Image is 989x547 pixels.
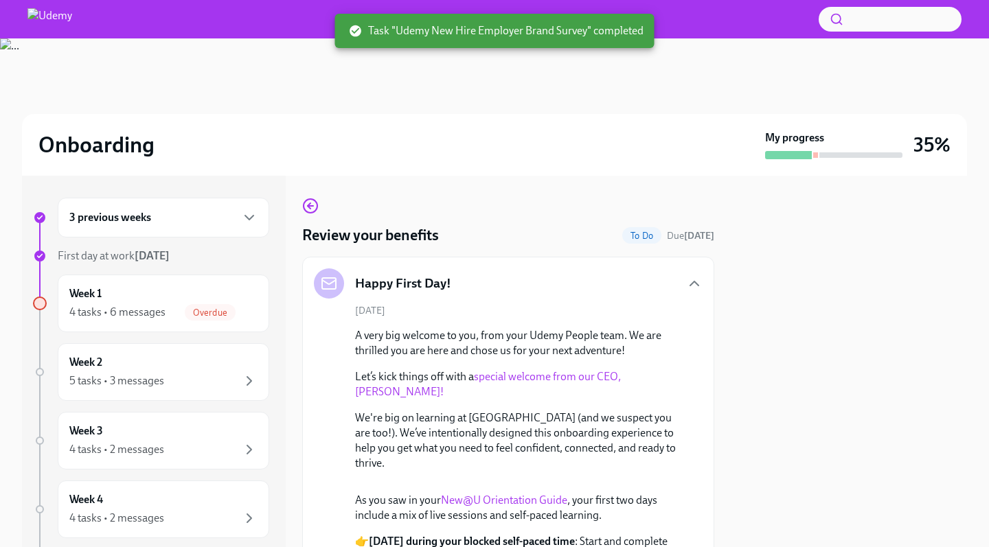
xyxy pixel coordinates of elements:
[684,230,714,242] strong: [DATE]
[38,131,155,159] h2: Onboarding
[69,355,102,370] h6: Week 2
[27,8,72,30] img: Udemy
[441,493,567,507] a: New@U Orientation Guide
[135,249,170,262] strong: [DATE]
[69,423,103,439] h6: Week 3
[69,286,102,301] h6: Week 1
[355,369,681,399] p: Let’s kick things off with a
[913,132,951,157] h3: 35%
[58,198,269,237] div: 3 previous weeks
[355,370,621,398] a: special welcome from our CEO, [PERSON_NAME]!
[33,343,269,401] a: Week 25 tasks • 3 messages
[69,373,164,388] div: 5 tasks • 3 messages
[33,248,269,264] a: First day at work[DATE]
[667,230,714,242] span: Due
[33,412,269,469] a: Week 34 tasks • 2 messages
[69,210,151,225] h6: 3 previous weeks
[69,511,164,526] div: 4 tasks • 2 messages
[622,231,661,241] span: To Do
[185,307,236,318] span: Overdue
[355,304,385,317] span: [DATE]
[33,275,269,332] a: Week 14 tasks • 6 messagesOverdue
[33,480,269,538] a: Week 44 tasks • 2 messages
[69,442,164,457] div: 4 tasks • 2 messages
[355,328,681,358] p: A very big welcome to you, from your Udemy People team. We are thrilled you are here and chose us...
[69,492,103,507] h6: Week 4
[667,229,714,242] span: September 4th, 2025 08:00
[355,275,451,292] h5: Happy First Day!
[302,225,439,246] h4: Review your benefits
[355,493,681,523] p: As you saw in your , your first two days include a mix of live sessions and self-paced learning.
[349,23,644,38] span: Task "Udemy New Hire Employer Brand Survey" completed
[355,410,681,471] p: We're big on learning at [GEOGRAPHIC_DATA] (and we suspect you are too!). We’ve intentionally des...
[69,305,166,320] div: 4 tasks • 6 messages
[58,249,170,262] span: First day at work
[765,130,824,146] strong: My progress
